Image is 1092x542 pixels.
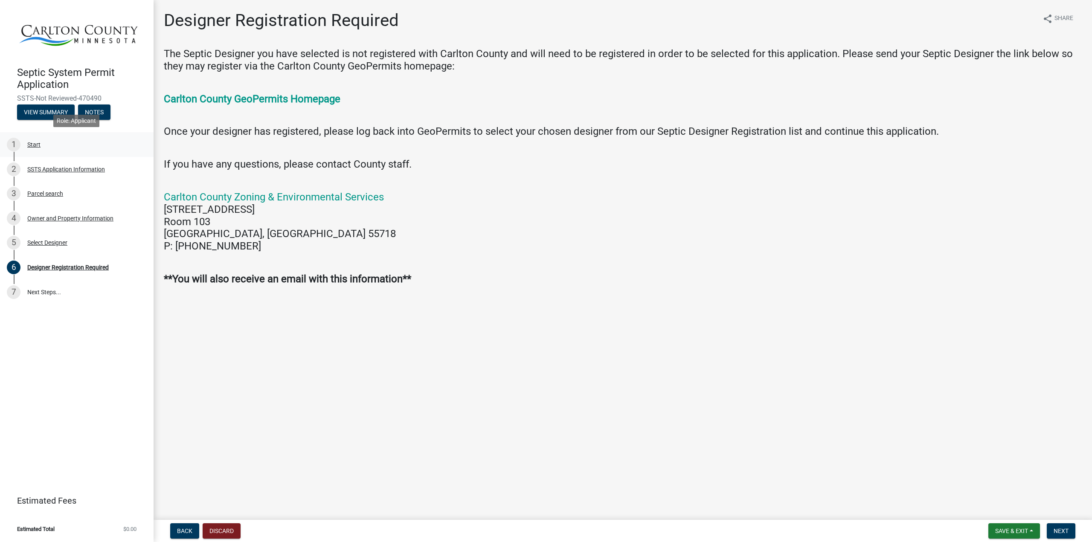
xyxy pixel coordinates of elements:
div: Select Designer [27,240,67,246]
button: shareShare [1036,10,1080,27]
span: Next [1054,528,1069,534]
div: Parcel search [27,191,63,197]
div: SSTS Application Information [27,166,105,172]
div: Designer Registration Required [27,264,109,270]
button: Discard [203,523,241,539]
span: Back [177,528,192,534]
wm-modal-confirm: Summary [17,109,75,116]
strong: **You will also receive an email with this information** [164,273,411,285]
wm-modal-confirm: Notes [78,109,110,116]
div: Owner and Property Information [27,215,113,221]
div: 3 [7,187,20,200]
button: Save & Exit [988,523,1040,539]
div: Role: Applicant [53,115,99,127]
span: SSTS-Not Reviewed-470490 [17,94,136,102]
button: View Summary [17,104,75,120]
h1: Designer Registration Required [164,10,399,31]
a: Carlton County GeoPermits Homepage [164,93,340,105]
h4: If you have any questions, please contact County staff. [164,158,1082,171]
div: 6 [7,261,20,274]
button: Notes [78,104,110,120]
span: Save & Exit [995,528,1028,534]
a: Carlton County Zoning & Environmental Services [164,191,384,203]
i: share [1043,14,1053,24]
h4: Once your designer has registered, please log back into GeoPermits to select your chosen designer... [164,125,1082,138]
div: 4 [7,212,20,225]
span: $0.00 [123,526,136,532]
div: Start [27,142,41,148]
img: Carlton County, Minnesota [17,9,140,58]
div: 7 [7,285,20,299]
h4: Septic System Permit Application [17,67,147,91]
button: Back [170,523,199,539]
button: Next [1047,523,1075,539]
div: 1 [7,138,20,151]
a: Estimated Fees [7,492,140,509]
div: 2 [7,162,20,176]
span: Estimated Total [17,526,55,532]
h4: [STREET_ADDRESS] Room 103 [GEOGRAPHIC_DATA], [GEOGRAPHIC_DATA] 55718 P: [PHONE_NUMBER] [164,191,1082,252]
span: Share [1054,14,1073,24]
h4: The Septic Designer you have selected is not registered with Carlton County and will need to be r... [164,48,1082,72]
div: 5 [7,236,20,249]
